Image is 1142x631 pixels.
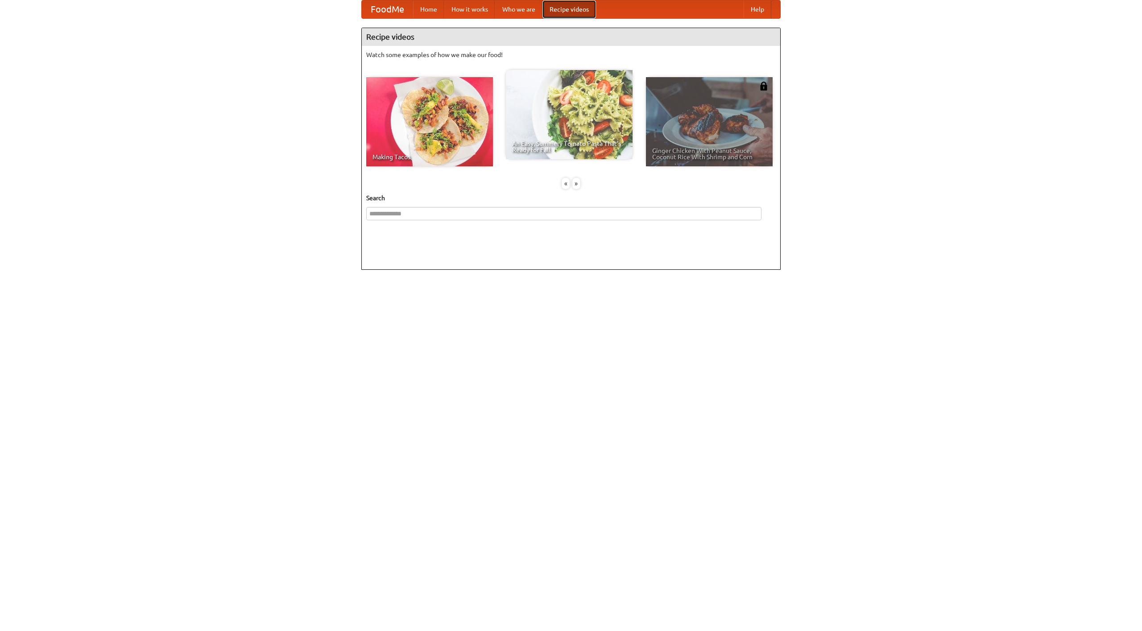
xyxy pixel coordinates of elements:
h5: Search [366,194,776,202]
img: 483408.png [759,82,768,91]
p: Watch some examples of how we make our food! [366,50,776,59]
span: An Easy, Summery Tomato Pasta That's Ready for Fall [512,140,626,153]
a: An Easy, Summery Tomato Pasta That's Ready for Fall [506,70,633,159]
span: Making Tacos [372,154,487,160]
a: Recipe videos [542,0,596,18]
a: Help [744,0,771,18]
div: » [572,178,580,189]
a: Making Tacos [366,77,493,166]
a: How it works [444,0,495,18]
a: Home [413,0,444,18]
a: FoodMe [362,0,413,18]
div: « [562,178,570,189]
a: Who we are [495,0,542,18]
h4: Recipe videos [362,28,780,46]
